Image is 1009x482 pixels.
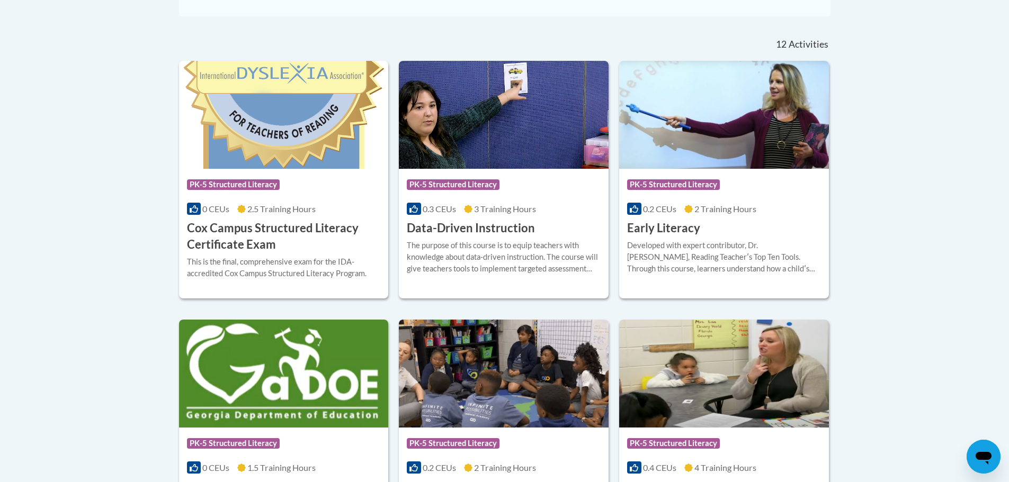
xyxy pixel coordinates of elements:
span: 0.4 CEUs [643,462,676,472]
span: PK-5 Structured Literacy [187,179,280,190]
span: 0.2 CEUs [643,204,676,214]
a: Course LogoPK-5 Structured Literacy0 CEUs2.5 Training Hours Cox Campus Structured Literacy Certif... [179,61,389,298]
span: 0 CEUs [202,462,229,472]
span: 1.5 Training Hours [247,462,316,472]
span: PK-5 Structured Literacy [407,179,499,190]
div: This is the final, comprehensive exam for the IDA-accredited Cox Campus Structured Literacy Program. [187,256,381,279]
span: PK-5 Structured Literacy [187,438,280,449]
span: PK-5 Structured Literacy [407,438,499,449]
span: Activities [789,39,828,50]
img: Course Logo [179,61,389,169]
h3: Early Literacy [627,220,700,237]
div: Developed with expert contributor, Dr. [PERSON_NAME], Reading Teacherʹs Top Ten Tools. Through th... [627,240,821,275]
span: 2 Training Hours [694,204,756,214]
img: Course Logo [399,61,609,169]
img: Course Logo [619,320,829,428]
span: 2.5 Training Hours [247,204,316,214]
span: 2 Training Hours [474,462,536,472]
iframe: Button to launch messaging window [967,440,1001,474]
span: 0.3 CEUs [423,204,456,214]
span: 12 [776,39,787,50]
span: PK-5 Structured Literacy [627,179,720,190]
span: 3 Training Hours [474,204,536,214]
h3: Data-Driven Instruction [407,220,535,237]
img: Course Logo [179,320,389,428]
a: Course LogoPK-5 Structured Literacy0.2 CEUs2 Training Hours Early LiteracyDeveloped with expert c... [619,61,829,298]
img: Course Logo [619,61,829,169]
span: 0 CEUs [202,204,229,214]
span: 4 Training Hours [694,462,756,472]
span: 0.2 CEUs [423,462,456,472]
span: PK-5 Structured Literacy [627,438,720,449]
h3: Cox Campus Structured Literacy Certificate Exam [187,220,381,253]
img: Course Logo [399,320,609,428]
a: Course LogoPK-5 Structured Literacy0.3 CEUs3 Training Hours Data-Driven InstructionThe purpose of... [399,61,609,298]
div: The purpose of this course is to equip teachers with knowledge about data-driven instruction. The... [407,240,601,275]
